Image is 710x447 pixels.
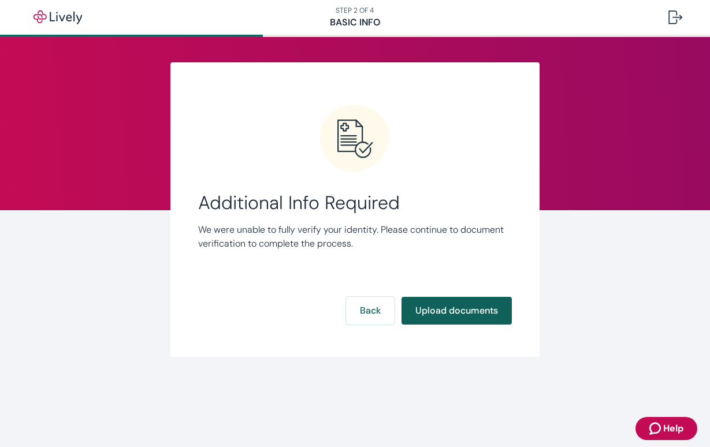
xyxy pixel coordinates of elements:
[198,192,512,214] span: Additional Info Required
[346,297,395,325] button: Back
[635,417,697,440] button: Zendesk support iconHelp
[198,223,512,251] p: We were unable to fully verify your identity. Please continue to document verification to complet...
[320,104,389,173] svg: Error icon
[649,422,663,435] svg: Zendesk support icon
[25,10,90,24] img: Lively
[402,297,512,325] button: Upload documents
[659,3,692,31] button: Log out
[663,422,683,435] span: Help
